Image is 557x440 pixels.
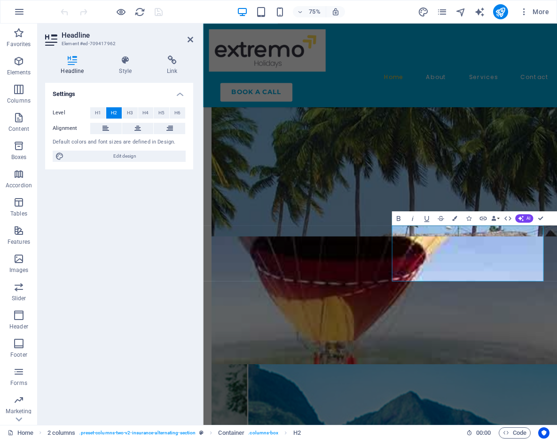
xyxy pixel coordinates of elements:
[515,214,533,223] button: AI
[448,211,462,225] button: Colors
[503,427,526,439] span: Code
[538,427,549,439] button: Usercentrics
[434,211,447,225] button: Strikethrough
[10,379,27,387] p: Forms
[462,211,476,225] button: Icons
[134,6,145,17] button: reload
[11,153,27,161] p: Boxes
[103,56,151,75] h4: Style
[474,7,485,17] i: AI Writer
[9,266,29,274] p: Images
[62,40,174,48] h3: Element #ed-709417962
[495,7,506,17] i: Publish
[53,107,90,119] label: Level
[8,427,33,439] a: Click to cancel selection. Double-click to open Pages
[106,107,122,119] button: H2
[406,211,419,225] button: Italic (Ctrl+I)
[519,7,549,16] span: More
[420,211,433,225] button: Underline (Ctrl+U)
[53,138,186,146] div: Default colors and font sizes are defined in Design.
[307,6,322,17] h6: 75%
[418,6,429,17] button: design
[526,216,530,220] span: AI
[170,107,185,119] button: H6
[10,351,27,359] p: Footer
[6,182,32,189] p: Accordion
[490,211,500,225] button: Data Bindings
[158,107,165,119] span: H5
[455,7,466,17] i: Navigator
[418,7,429,17] i: Design (Ctrl+Alt+Y)
[533,211,547,225] button: Confirm (Ctrl+⏎)
[9,323,28,330] p: Header
[293,6,326,17] button: 75%
[53,151,186,162] button: Edit design
[142,107,149,119] span: H4
[7,69,31,76] p: Elements
[199,430,204,435] i: This element is a customizable preset
[501,211,514,225] button: HTML
[45,56,103,75] h4: Headline
[7,40,31,48] p: Favorites
[499,427,531,439] button: Code
[47,427,76,439] span: Click to select. Double-click to edit
[476,211,490,225] button: Link
[115,6,126,17] button: Click here to leave preview mode and continue editing
[8,125,29,133] p: Content
[154,107,169,119] button: H5
[174,107,180,119] span: H6
[95,107,101,119] span: H1
[437,6,448,17] button: pages
[293,427,301,439] span: Click to select. Double-click to edit
[122,107,138,119] button: H3
[483,429,484,436] span: :
[47,427,301,439] nav: breadcrumb
[218,427,244,439] span: Click to select. Double-click to edit
[138,107,154,119] button: H4
[79,427,196,439] span: . preset-columns-two-v2-insurance-alternating-section
[67,151,183,162] span: Edit design
[10,210,27,217] p: Tables
[516,4,553,19] button: More
[331,8,340,16] i: On resize automatically adjust zoom level to fit chosen device.
[45,83,193,100] h4: Settings
[392,211,405,225] button: Bold (Ctrl+B)
[8,238,30,246] p: Features
[53,123,90,134] label: Alignment
[493,4,508,19] button: publish
[7,97,31,104] p: Columns
[127,107,133,119] span: H3
[455,6,467,17] button: navigator
[90,107,106,119] button: H1
[6,408,31,415] p: Marketing
[476,427,491,439] span: 00 00
[62,31,193,40] h2: Headline
[248,427,278,439] span: . columns-box
[111,107,117,119] span: H2
[437,7,447,17] i: Pages (Ctrl+Alt+S)
[474,6,486,17] button: text_generator
[151,56,193,75] h4: Link
[12,295,26,302] p: Slider
[466,427,491,439] h6: Session time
